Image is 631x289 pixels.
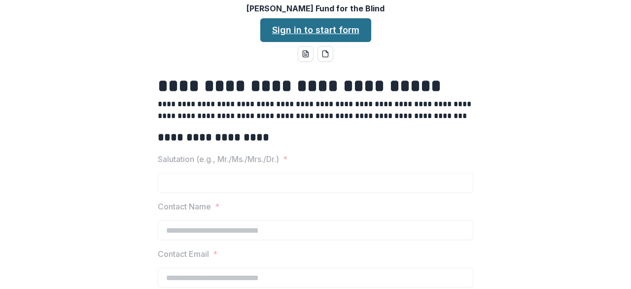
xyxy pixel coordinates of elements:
[158,248,209,260] p: Contact Email
[158,153,279,165] p: Salutation (e.g., Mr./Ms./Mrs./Dr.)
[158,201,211,212] p: Contact Name
[246,2,385,14] p: [PERSON_NAME] Fund for the Blind
[298,46,314,62] button: word-download
[317,46,333,62] button: pdf-download
[260,18,371,42] a: Sign in to start form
